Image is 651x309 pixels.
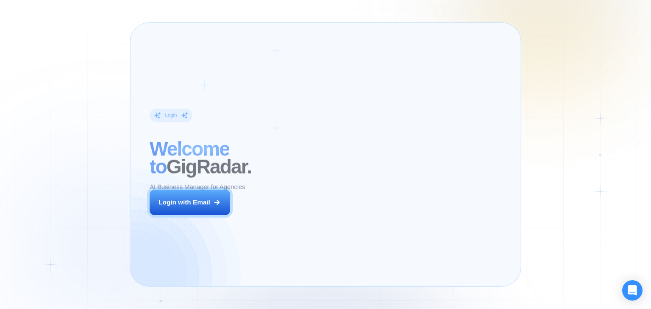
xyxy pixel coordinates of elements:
[367,210,403,216] div: Digital Agency
[150,182,245,191] p: AI Business Manager for Agencies
[150,190,230,215] button: Login with Email
[351,210,362,216] div: CEO
[150,138,229,178] span: Welcome to
[622,280,643,301] div: Open Intercom Messenger
[165,112,177,119] div: Login
[150,140,298,176] h2: ‍ GigRadar.
[323,224,495,260] p: Previously, we had a 5% to 7% reply rate on Upwork, but now our sales increased by 17%-20%. This ...
[314,146,505,181] h2: The next generation of lead generation.
[351,199,412,207] div: [PERSON_NAME]
[159,198,210,207] div: Login with Email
